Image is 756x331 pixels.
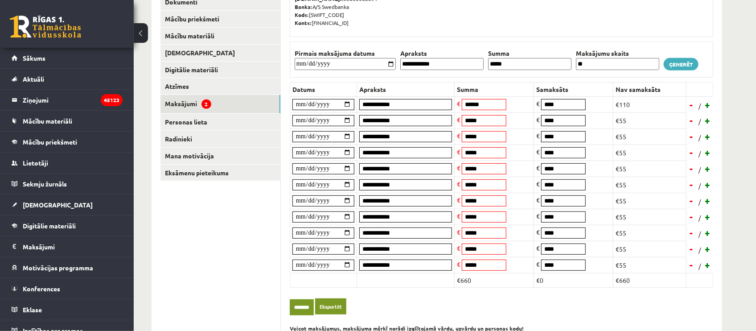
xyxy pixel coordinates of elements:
span: Aktuāli [23,75,44,83]
td: €55 [613,128,686,145]
a: - [687,178,696,191]
td: €55 [613,241,686,257]
span: / [698,261,702,271]
span: € [536,244,540,252]
a: Eksportēt [315,298,346,315]
a: - [687,162,696,175]
span: / [698,101,702,111]
a: Konferences [12,278,123,299]
a: Digitālie materiāli [12,215,123,236]
span: € [536,228,540,236]
span: 2 [201,99,211,109]
span: / [698,165,702,174]
td: €55 [613,225,686,241]
span: [DEMOGRAPHIC_DATA] [23,201,93,209]
span: € [457,260,460,268]
span: € [536,148,540,156]
span: / [698,229,702,239]
td: €55 [613,193,686,209]
a: - [687,226,696,240]
td: €55 [613,145,686,161]
i: 45123 [101,94,123,106]
a: + [703,114,712,127]
span: € [457,196,460,204]
th: Pirmais maksājuma datums [292,49,398,58]
a: Atzīmes [160,78,280,95]
a: + [703,258,712,272]
a: Mācību priekšmeti [12,132,123,152]
td: €55 [613,209,686,225]
legend: Maksājumi [23,236,123,257]
a: - [687,258,696,272]
a: Radinieki [160,131,280,147]
span: € [457,99,460,108]
a: - [687,114,696,127]
td: €660 [455,273,534,287]
th: Summa [455,82,534,96]
a: [DEMOGRAPHIC_DATA] [12,194,123,215]
span: € [536,132,540,140]
a: + [703,178,712,191]
td: €0 [534,273,613,287]
span: € [457,228,460,236]
th: Maksājumu skaits [574,49,661,58]
span: € [536,212,540,220]
span: Konferences [23,285,60,293]
span: / [698,213,702,223]
a: - [687,146,696,159]
span: € [457,116,460,124]
span: € [536,260,540,268]
span: € [457,244,460,252]
span: / [698,149,702,158]
a: + [703,226,712,240]
span: Digitālie materiāli [23,222,76,230]
span: / [698,133,702,142]
a: + [703,130,712,143]
th: Nav samaksāts [613,82,686,96]
a: + [703,98,712,112]
a: - [687,194,696,207]
span: Motivācijas programma [23,264,93,272]
a: - [687,210,696,223]
b: Banka: [295,3,312,10]
td: €55 [613,257,686,273]
a: + [703,242,712,256]
b: Kods: [295,11,309,18]
a: Motivācijas programma [12,257,123,278]
td: €110 [613,96,686,112]
a: Mācību priekšmeti [160,11,280,27]
a: Rīgas 1. Tālmācības vidusskola [10,16,81,38]
a: Eklase [12,299,123,320]
b: Konts: [295,19,312,26]
a: + [703,146,712,159]
th: Samaksāts [534,82,613,96]
a: + [703,194,712,207]
a: Ziņojumi45123 [12,90,123,110]
a: Personas lieta [160,114,280,130]
span: / [698,197,702,207]
span: € [536,164,540,172]
td: €660 [613,273,686,287]
th: Apraksts [398,49,486,58]
a: Mācību materiāli [160,28,280,44]
a: - [687,130,696,143]
span: € [536,99,540,108]
a: Mana motivācija [160,148,280,164]
a: - [687,98,696,112]
td: €55 [613,112,686,128]
a: Lietotāji [12,153,123,173]
a: Maksājumi [12,236,123,257]
a: Digitālie materiāli [160,62,280,78]
a: + [703,162,712,175]
a: Sākums [12,48,123,68]
span: / [698,181,702,190]
a: Ģenerēt [664,58,698,70]
legend: Ziņojumi [23,90,123,110]
span: Eklase [23,306,42,314]
a: [DEMOGRAPHIC_DATA] [160,45,280,61]
span: / [698,245,702,255]
a: + [703,210,712,223]
a: Aktuāli [12,69,123,89]
span: € [536,116,540,124]
a: Mācību materiāli [12,111,123,131]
